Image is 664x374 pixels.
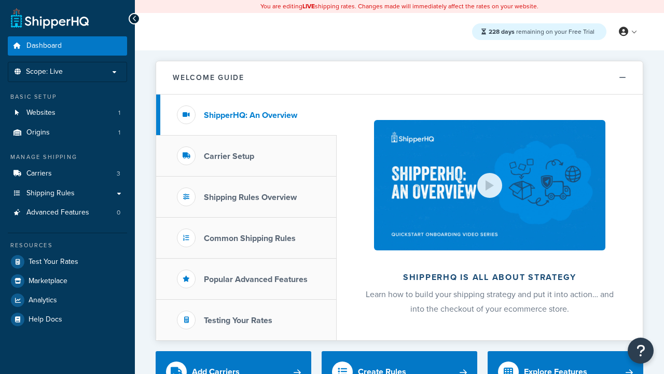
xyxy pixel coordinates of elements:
[26,189,75,198] span: Shipping Rules
[156,61,643,95] button: Welcome Guide
[204,275,308,284] h3: Popular Advanced Features
[118,109,120,117] span: 1
[26,169,52,178] span: Carriers
[204,234,296,243] h3: Common Shipping Rules
[8,103,127,123] a: Websites1
[204,111,297,120] h3: ShipperHQ: An Overview
[117,169,120,178] span: 3
[29,296,57,305] span: Analytics
[26,109,56,117] span: Websites
[8,123,127,142] a: Origins1
[8,291,127,310] a: Analytics
[489,27,594,36] span: remaining on your Free Trial
[364,273,615,282] h2: ShipperHQ is all about strategy
[8,184,127,203] a: Shipping Rules
[8,103,127,123] li: Websites
[26,42,62,50] span: Dashboard
[628,338,654,364] button: Open Resource Center
[366,288,614,315] span: Learn how to build your shipping strategy and put it into action… and into the checkout of your e...
[204,316,272,325] h3: Testing Your Rates
[8,252,127,271] a: Test Your Rates
[29,258,78,266] span: Test Your Rates
[118,128,120,137] span: 1
[29,277,67,286] span: Marketplace
[8,241,127,250] div: Resources
[173,74,244,82] h2: Welcome Guide
[8,272,127,290] a: Marketplace
[29,315,62,324] span: Help Docs
[8,164,127,183] li: Carriers
[117,208,120,217] span: 0
[8,153,127,162] div: Manage Shipping
[8,310,127,329] a: Help Docs
[302,2,315,11] b: LIVE
[8,203,127,222] a: Advanced Features0
[204,152,254,161] h3: Carrier Setup
[8,164,127,183] a: Carriers3
[8,36,127,56] a: Dashboard
[374,120,605,250] img: ShipperHQ is all about strategy
[204,193,297,202] h3: Shipping Rules Overview
[26,208,89,217] span: Advanced Features
[8,123,127,142] li: Origins
[8,203,127,222] li: Advanced Features
[8,92,127,101] div: Basic Setup
[489,27,515,36] strong: 228 days
[26,128,50,137] span: Origins
[26,68,63,76] span: Scope: Live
